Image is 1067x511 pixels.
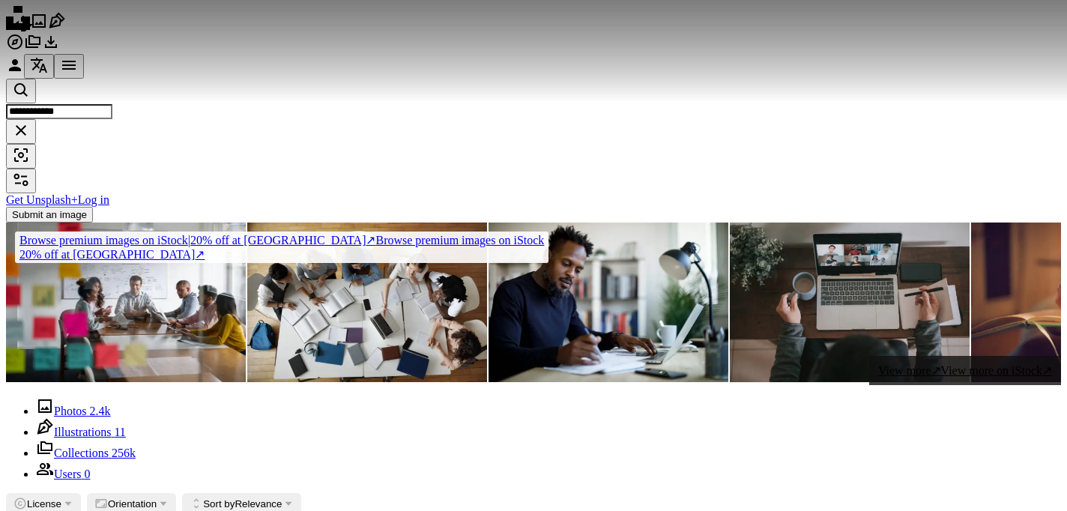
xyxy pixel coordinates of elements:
[54,54,84,79] button: Menu
[730,223,970,382] img: An asian chinese male working at home using laptop video conference call meeting with headset
[78,193,109,206] a: Log in
[869,356,1061,385] a: View more↗View more on iStock↗
[6,64,24,76] a: Log in / Sign up
[36,447,136,459] a: Collections 256k
[6,40,24,53] a: Explore
[108,498,157,510] span: Orientation
[6,169,36,193] button: Filters
[112,447,136,459] span: 256k
[6,223,246,382] img: People in a business meeting planning their marketing strategy
[6,193,78,206] a: Get Unsplash+
[84,468,90,480] span: 0
[19,234,375,247] span: 20% off at [GEOGRAPHIC_DATA] ↗
[247,223,487,382] img: Team of young college students working on study project
[6,144,36,169] button: Visual search
[203,498,235,510] span: Sort by
[941,364,1052,377] span: View more on iStock ↗
[114,426,125,438] span: 11
[6,223,557,272] a: Browse premium images on iStock|20% off at [GEOGRAPHIC_DATA]↗Browse premium images on iStock20% o...
[42,40,60,53] a: Download History
[24,54,54,79] button: Language
[878,364,941,377] span: View more ↗
[30,19,48,32] a: Photos
[203,498,282,510] span: Relevance
[48,19,66,32] a: Illustrations
[36,468,90,480] a: Users 0
[36,405,111,417] a: Photos 2.4k
[24,40,42,53] a: Collections
[6,207,93,223] button: Submit an image
[6,119,36,144] button: Clear
[489,223,728,382] img: Man working at home
[6,19,30,32] a: Home — Unsplash
[19,234,190,247] span: Browse premium images on iStock |
[36,426,126,438] a: Illustrations 11
[27,498,61,510] span: License
[6,79,36,103] button: Search Unsplash
[90,405,111,417] span: 2.4k
[6,79,1061,169] form: Find visuals sitewide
